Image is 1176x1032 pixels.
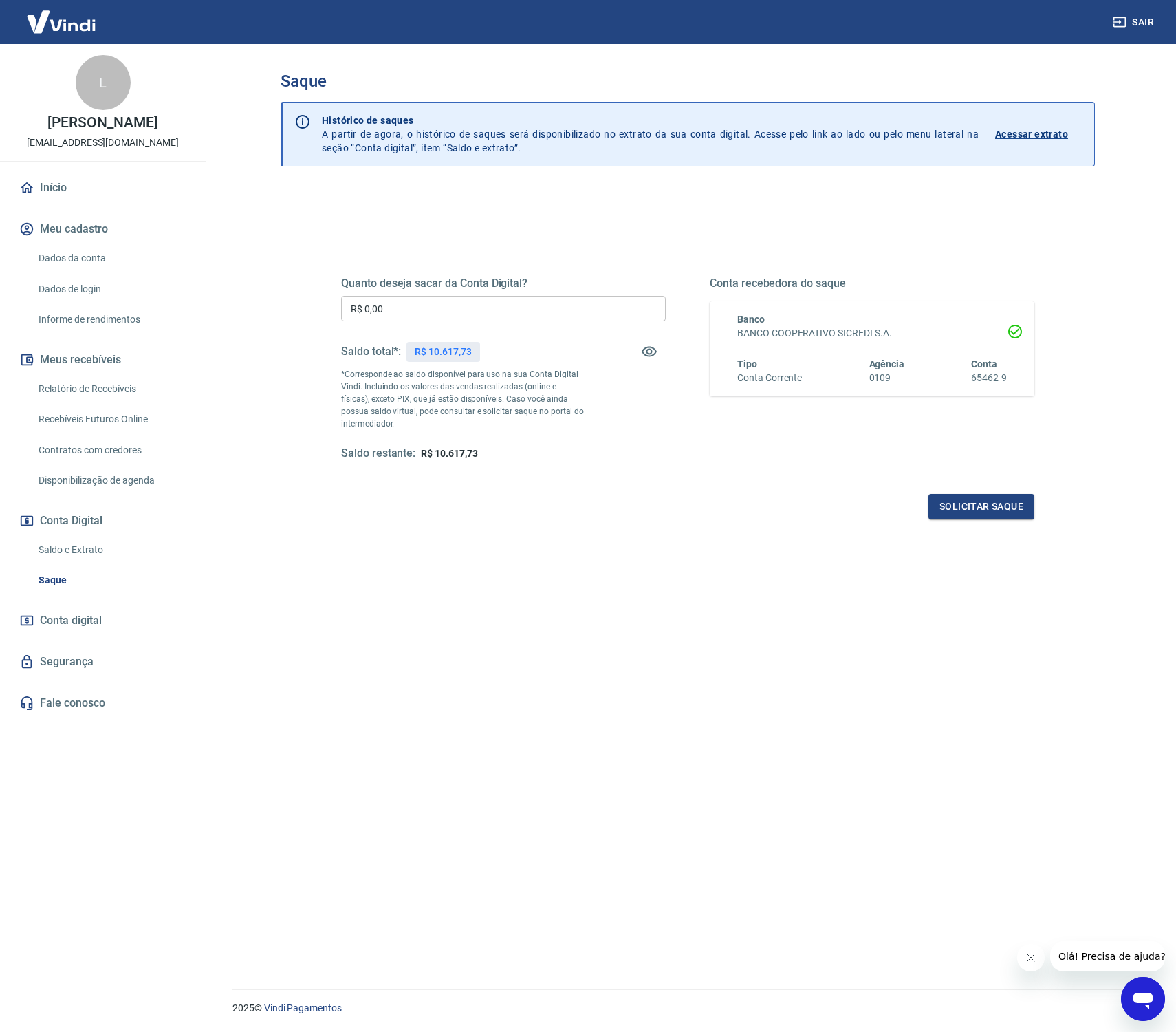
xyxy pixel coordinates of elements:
a: Informe de rendimentos [33,305,189,334]
a: Disponibilização de agenda [33,466,189,495]
h6: Conta Corrente [737,371,802,385]
h5: Quanto deseja sacar da Conta Digital? [341,277,666,290]
span: Tipo [737,358,757,369]
a: Contratos com credores [33,436,189,464]
h6: 65462-9 [971,371,1007,385]
a: Recebíveis Futuros Online [33,405,189,433]
iframe: Botão para abrir a janela de mensagens [1121,977,1165,1021]
a: Saldo e Extrato [33,536,189,564]
a: Acessar extrato [995,114,1083,155]
p: A partir de agora, o histórico de saques será disponibilizado no extrato da sua conta digital. Ac... [322,114,979,155]
p: Histórico de saques [322,114,979,127]
h3: Saque [281,72,1095,91]
button: Solicitar saque [928,494,1034,519]
h6: 0109 [869,371,905,385]
span: Conta digital [40,611,102,630]
span: R$ 10.617,73 [421,448,477,459]
a: Início [17,173,189,203]
span: Agência [869,358,905,369]
h6: BANCO COOPERATIVO SICREDI S.A. [737,326,1007,341]
a: Segurança [17,647,189,677]
iframe: Fechar mensagem [1017,944,1045,971]
p: 2025 © [232,1001,1143,1015]
button: Meu cadastro [17,214,189,244]
h5: Saldo restante: [341,447,415,461]
a: Dados da conta [33,244,189,272]
a: Vindi Pagamentos [264,1002,342,1013]
p: Acessar extrato [995,127,1068,141]
span: Banco [737,314,765,325]
h5: Conta recebedora do saque [710,277,1034,290]
p: R$ 10.617,73 [415,345,471,359]
p: *Corresponde ao saldo disponível para uso na sua Conta Digital Vindi. Incluindo os valores das ve... [341,368,585,430]
div: L [76,55,131,110]
a: Relatório de Recebíveis [33,375,189,403]
button: Meus recebíveis [17,345,189,375]
img: Vindi [17,1,106,43]
h5: Saldo total*: [341,345,401,358]
span: Conta [971,358,997,369]
a: Saque [33,566,189,594]
a: Dados de login [33,275,189,303]
p: [PERSON_NAME] [47,116,157,130]
button: Conta Digital [17,506,189,536]
p: [EMAIL_ADDRESS][DOMAIN_NAME] [27,136,179,150]
iframe: Mensagem da empresa [1050,941,1165,971]
span: Olá! Precisa de ajuda? [8,10,116,21]
a: Conta digital [17,605,189,636]
button: Sair [1110,10,1159,35]
a: Fale conosco [17,688,189,718]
